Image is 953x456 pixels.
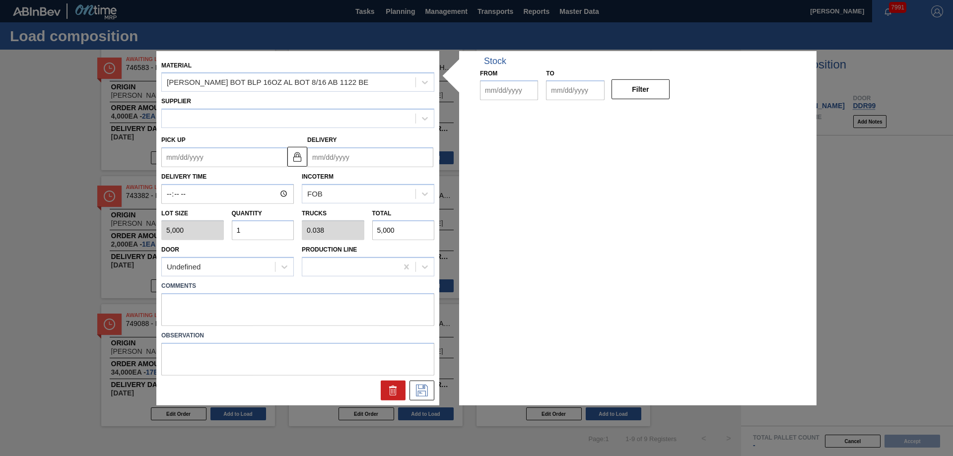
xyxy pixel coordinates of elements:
[161,98,191,105] label: Supplier
[161,136,186,143] label: Pick up
[612,79,670,99] button: Filter
[381,381,406,400] div: Delete Suggestion
[480,69,497,76] label: From
[307,136,337,143] label: Delivery
[232,210,262,217] label: Quantity
[161,62,192,68] label: Material
[161,206,224,221] label: Lot size
[167,263,201,271] div: Undefined
[287,147,307,167] button: locked
[302,173,334,180] label: Incoterm
[307,147,433,167] input: mm/dd/yyyy
[291,151,303,163] img: locked
[372,210,392,217] label: Total
[409,381,434,400] div: Save Suggestion
[546,69,554,76] label: to
[302,246,357,253] label: Production Line
[161,147,287,167] input: mm/dd/yyyy
[480,80,538,100] input: mm/dd/yyyy
[161,170,294,184] label: Delivery Time
[161,279,434,293] label: Comments
[484,56,506,66] div: Stock
[161,246,179,253] label: Door
[167,78,368,87] div: [PERSON_NAME] BOT BLP 16OZ AL BOT 8/16 AB 1122 BE
[161,328,434,343] label: Observation
[302,210,327,217] label: Trucks
[307,190,323,198] div: FOB
[546,80,604,100] input: mm/dd/yyyy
